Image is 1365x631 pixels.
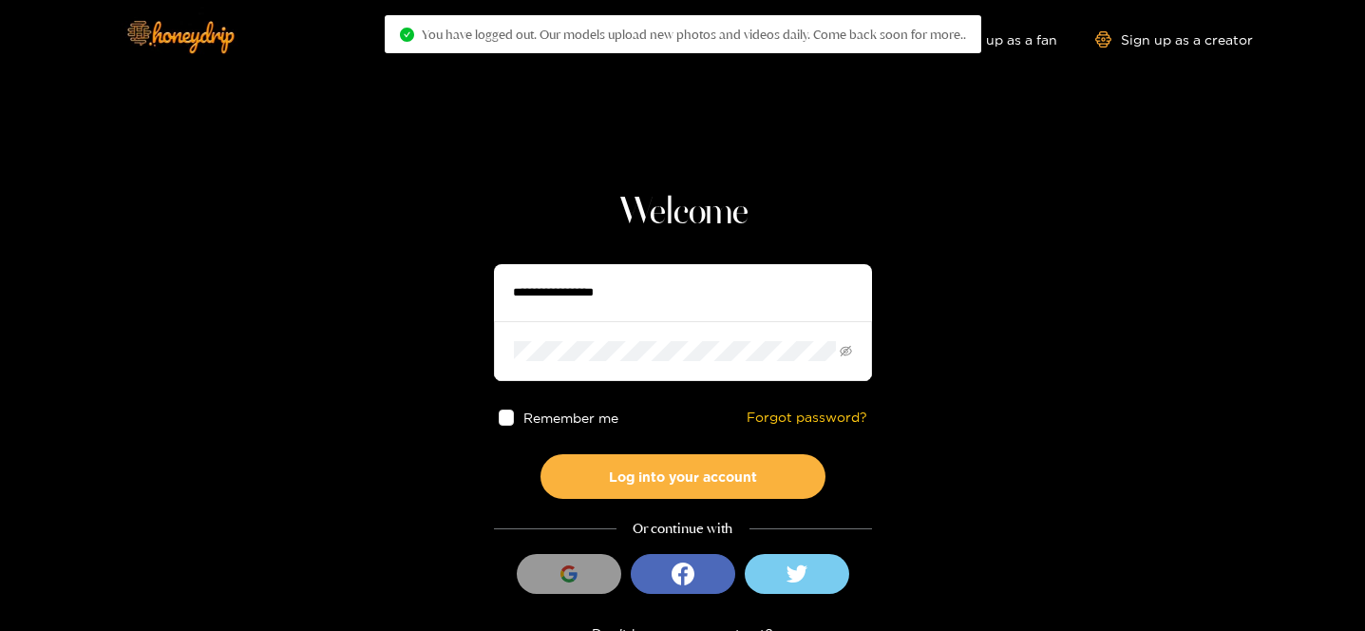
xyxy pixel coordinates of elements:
[422,27,966,42] span: You have logged out. Our models upload new photos and videos daily. Come back soon for more..
[747,410,867,426] a: Forgot password?
[540,454,825,499] button: Log into your account
[1095,31,1253,48] a: Sign up as a creator
[494,190,872,236] h1: Welcome
[494,518,872,540] div: Or continue with
[400,28,414,42] span: check-circle
[840,345,852,357] span: eye-invisible
[523,411,618,425] span: Remember me
[927,31,1057,48] a: Sign up as a fan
